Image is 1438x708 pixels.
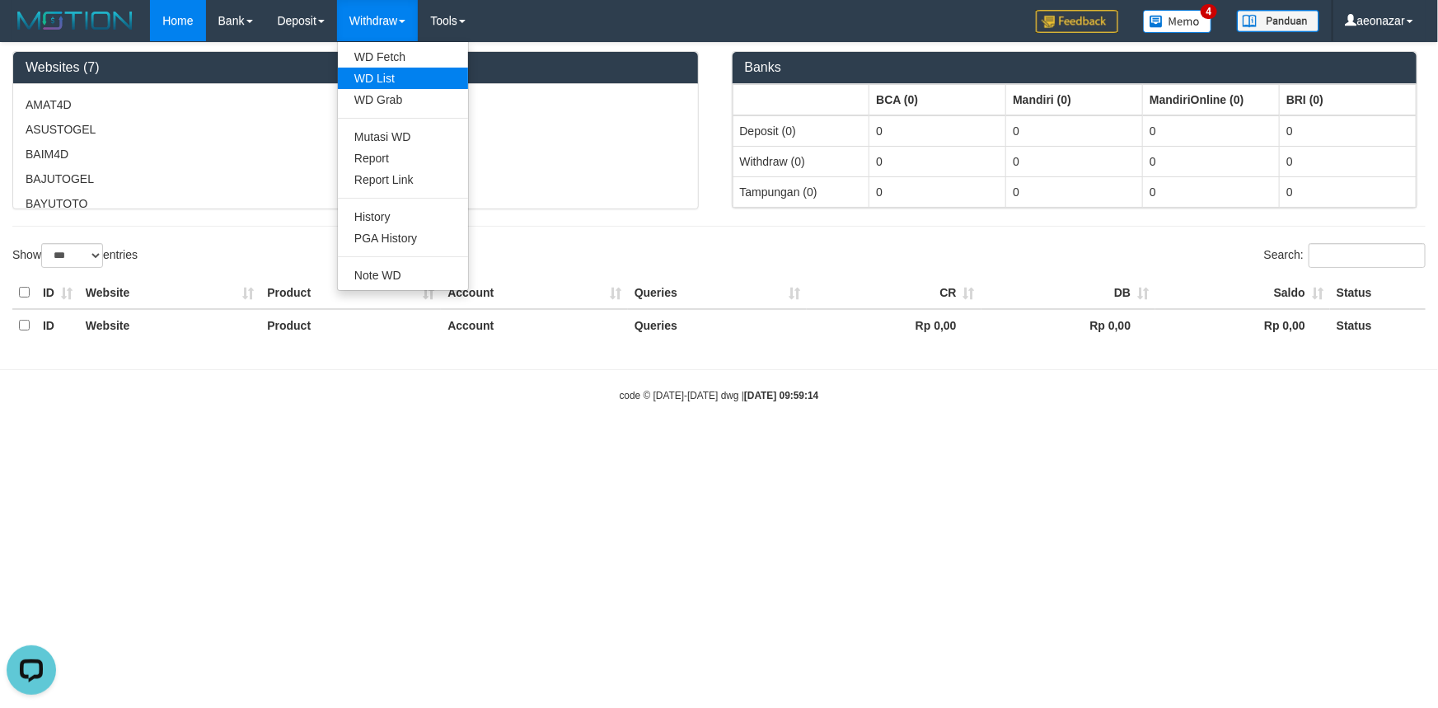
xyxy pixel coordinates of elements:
th: Group: activate to sort column ascending [1143,84,1280,115]
a: WD List [338,68,468,89]
td: 0 [1006,115,1143,147]
td: 0 [869,176,1006,207]
p: BAYUTOTO [26,195,686,212]
td: Tampungan (0) [733,176,869,207]
th: Product [260,309,441,341]
th: Rp 0,00 [807,309,981,341]
a: Report [338,148,468,169]
td: 0 [869,115,1006,147]
th: Rp 0,00 [981,309,1156,341]
small: code © [DATE]-[DATE] dwg | [620,390,819,401]
p: ASUSTOGEL [26,121,686,138]
p: AMAT4D [26,96,686,113]
label: Search: [1264,243,1426,268]
img: Feedback.jpg [1036,10,1118,33]
p: BAJUTOGEL [26,171,686,187]
th: Queries [628,277,807,309]
td: 0 [1006,146,1143,176]
th: Saldo [1155,277,1330,309]
td: 0 [1143,146,1280,176]
h3: Websites (7) [26,60,686,75]
a: History [338,206,468,227]
td: 0 [1006,176,1143,207]
td: Deposit (0) [733,115,869,147]
th: Group: activate to sort column ascending [869,84,1006,115]
th: Group: activate to sort column ascending [733,84,869,115]
a: Mutasi WD [338,126,468,148]
th: Group: activate to sort column ascending [1006,84,1143,115]
label: Show entries [12,243,138,268]
td: 0 [1280,146,1417,176]
input: Search: [1309,243,1426,268]
th: DB [981,277,1156,309]
td: 0 [869,146,1006,176]
img: MOTION_logo.png [12,8,138,33]
p: BAIM4D [26,146,686,162]
th: ID [36,309,79,341]
img: panduan.png [1237,10,1319,32]
th: Queries [628,309,807,341]
th: Website [79,309,260,341]
h3: Banks [745,60,1405,75]
td: 0 [1143,176,1280,207]
th: Account [441,309,628,341]
th: Group: activate to sort column ascending [1280,84,1417,115]
th: Rp 0,00 [1155,309,1330,341]
span: 4 [1201,4,1218,19]
td: 0 [1280,176,1417,207]
select: Showentries [41,243,103,268]
a: PGA History [338,227,468,249]
th: CR [807,277,981,309]
button: Open LiveChat chat widget [7,7,56,56]
th: Status [1330,277,1426,309]
a: Report Link [338,169,468,190]
th: ID [36,277,79,309]
th: Product [260,277,441,309]
td: 0 [1280,115,1417,147]
a: Note WD [338,265,468,286]
img: Button%20Memo.svg [1143,10,1212,33]
th: Status [1330,309,1426,341]
td: Withdraw (0) [733,146,869,176]
a: WD Fetch [338,46,468,68]
a: WD Grab [338,89,468,110]
th: Account [441,277,628,309]
th: Website [79,277,260,309]
td: 0 [1143,115,1280,147]
strong: [DATE] 09:59:14 [744,390,818,401]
